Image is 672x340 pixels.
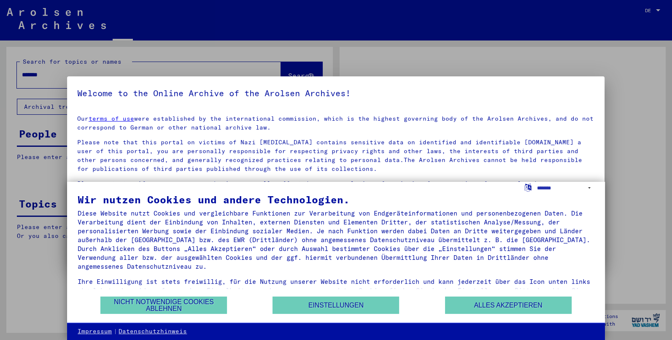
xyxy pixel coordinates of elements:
button: Alles akzeptieren [445,297,572,314]
div: Diese Website nutzt Cookies und vergleichbare Funktionen zur Verarbeitung von Endgeräteinformatio... [78,209,594,271]
a: contact us [100,180,138,187]
p: Our were established by the international commission, which is the highest governing body of the ... [77,114,594,132]
button: Einstellungen [273,297,399,314]
p: Please if you, as someone who is personally affected or as a relative of a victim of persecution,... [77,179,594,197]
div: Wir nutzen Cookies und andere Technologien. [78,194,594,205]
button: Nicht notwendige Cookies ablehnen [100,297,227,314]
a: Datenschutzhinweis [119,327,187,336]
label: Sprache auswählen [524,183,532,191]
p: Please note that this portal on victims of Nazi [MEDICAL_DATA] contains sensitive data on identif... [77,138,594,173]
a: Impressum [78,327,112,336]
div: Ihre Einwilligung ist stets freiwillig, für die Nutzung unserer Website nicht erforderlich und ka... [78,277,594,304]
a: terms of use [89,115,134,122]
select: Sprache auswählen [537,182,594,194]
h5: Welcome to the Online Archive of the Arolsen Archives! [77,86,594,100]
